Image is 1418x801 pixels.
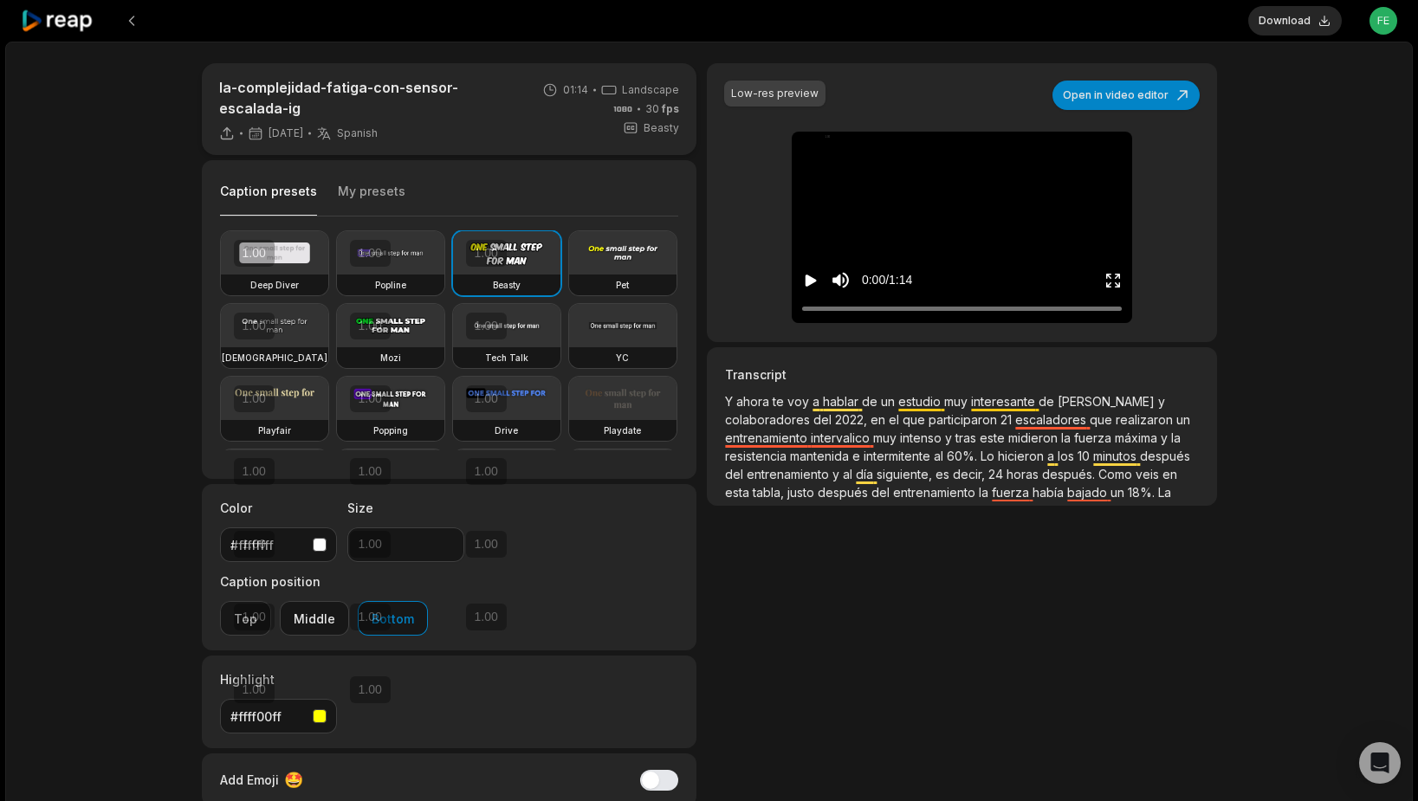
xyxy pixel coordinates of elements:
div: #ffff00ff [230,707,306,726]
span: interesante [971,394,1039,409]
span: entrenamiento [747,467,832,481]
span: y [945,430,955,445]
span: tabla, [753,485,787,500]
span: al [934,449,947,463]
span: Add Emoji [220,771,279,789]
span: siguiente, [877,467,936,481]
span: tras [955,430,980,445]
button: Enter Fullscreen [1104,264,1122,296]
span: justo [787,485,818,500]
span: realizaron [1116,412,1176,427]
span: muy [944,394,971,409]
span: y [832,467,843,481]
button: My presets [338,183,405,216]
span: fuerza [1074,430,1115,445]
button: Caption presets [220,183,317,216]
span: voy [787,394,813,409]
span: la [1061,430,1074,445]
span: Spanish [337,126,378,140]
span: ahora [736,394,773,409]
span: intermitente [864,449,934,463]
span: este [980,430,1008,445]
span: entrenamiento [725,430,811,445]
span: La [1158,485,1171,500]
h3: Popping [373,423,408,437]
span: al [843,467,856,481]
button: Open in video editor [1052,81,1200,110]
div: #ffffffff [230,536,306,554]
span: a [813,394,823,409]
button: Mute sound [830,269,851,291]
h3: Mozi [380,351,401,365]
span: después [818,485,871,500]
span: que [903,412,929,427]
span: del [813,412,835,427]
span: entrenamiento [893,485,979,500]
span: es [936,467,953,481]
h3: Playfair [258,423,291,437]
span: después. [1042,467,1098,481]
span: del [871,485,893,500]
h3: Deep Diver [250,278,299,292]
button: Play video [802,264,819,296]
span: 30 [645,101,679,117]
span: mantenida [790,449,852,463]
span: 21 [1000,412,1015,427]
button: Top [220,601,271,636]
span: un [881,394,898,409]
span: Y [725,394,736,409]
span: la [1171,430,1181,445]
span: esta [725,485,753,500]
span: un [1110,485,1128,500]
span: 2022, [835,412,871,427]
span: e [852,449,864,463]
span: en [871,412,889,427]
span: horas [1007,467,1042,481]
h3: Tech Talk [485,351,528,365]
span: 60%. [947,449,981,463]
button: #ffff00ff [220,699,337,733]
span: la [979,485,992,500]
span: te [773,394,787,409]
span: los [1058,449,1078,463]
button: Download [1248,6,1342,36]
p: la-complejidad-fatiga-con-sensor-escalada-ig [219,77,522,119]
h3: Drive [495,423,518,437]
span: muy [873,430,900,445]
h3: YC [616,351,629,365]
span: un [1176,412,1190,427]
span: hicieron [998,449,1047,463]
h3: Beasty [493,278,521,292]
span: escaladores [1015,412,1090,427]
span: midieron [1008,430,1061,445]
span: día [856,467,877,481]
span: 10 [1078,449,1093,463]
span: Landscape [622,82,679,98]
span: había [1033,485,1067,500]
span: veis [1136,467,1162,481]
span: en [1162,467,1177,481]
span: fps [662,102,679,115]
span: después [1140,449,1190,463]
span: 18%. [1128,485,1158,500]
h3: Popline [375,278,406,292]
div: Low-res preview [731,86,819,101]
div: Open Intercom Messenger [1359,742,1401,784]
span: bajado [1067,485,1110,500]
span: que [1090,412,1116,427]
span: resistencia [725,449,790,463]
span: hablar [823,394,862,409]
span: [DATE] [269,126,303,140]
span: 🤩 [284,768,303,791]
span: 01:14 [563,82,588,98]
span: intenso [900,430,945,445]
div: 0:00 / 1:14 [862,271,912,289]
span: 24 [988,467,1007,481]
span: participaron [929,412,1000,427]
span: minutos [1093,449,1140,463]
h3: Pet [616,278,629,292]
span: de [1039,394,1058,409]
h3: [DEMOGRAPHIC_DATA] [222,351,327,365]
span: colaboradores [725,412,813,427]
span: estudio [898,394,944,409]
